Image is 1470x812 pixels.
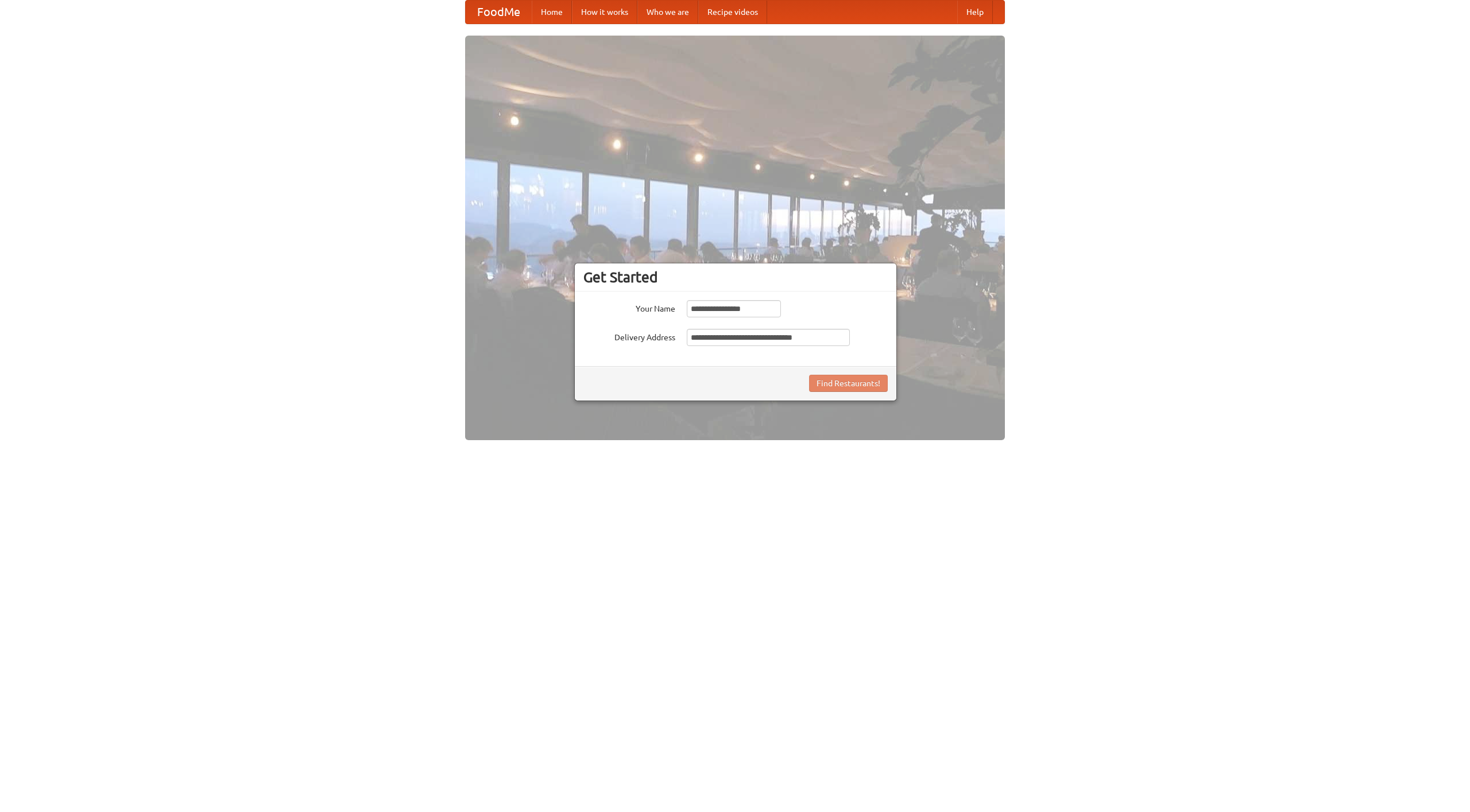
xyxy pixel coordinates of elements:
a: Home [532,1,572,24]
a: FoodMe [466,1,532,24]
button: Find Restaurants! [809,375,888,392]
a: How it works [572,1,637,24]
a: Help [957,1,993,24]
label: Your Name [583,300,675,314]
h3: Get Started [583,269,888,286]
a: Who we are [637,1,698,24]
label: Delivery Address [583,329,675,343]
a: Recipe videos [698,1,767,24]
